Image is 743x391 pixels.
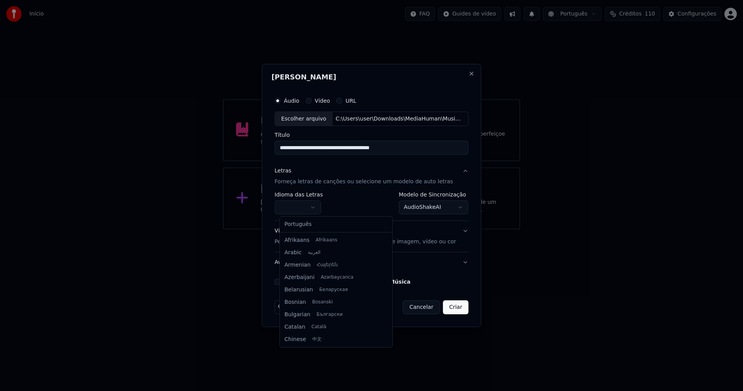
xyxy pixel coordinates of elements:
[312,299,333,305] span: Bosanski
[317,312,342,318] span: Български
[321,274,353,281] span: Azərbaycanca
[312,324,326,330] span: Català
[317,262,338,268] span: Հայերեն
[308,250,320,256] span: العربية
[284,261,311,269] span: Armenian
[284,236,310,244] span: Afrikaans
[284,323,305,331] span: Catalan
[284,298,306,306] span: Bosnian
[284,274,315,281] span: Azerbaijani
[284,249,301,257] span: Arabic
[284,336,306,343] span: Chinese
[284,220,312,228] span: Português
[312,336,322,343] span: 中文
[284,286,313,294] span: Belarusian
[284,311,310,319] span: Bulgarian
[316,237,337,243] span: Afrikaans
[319,287,348,293] span: Беларуская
